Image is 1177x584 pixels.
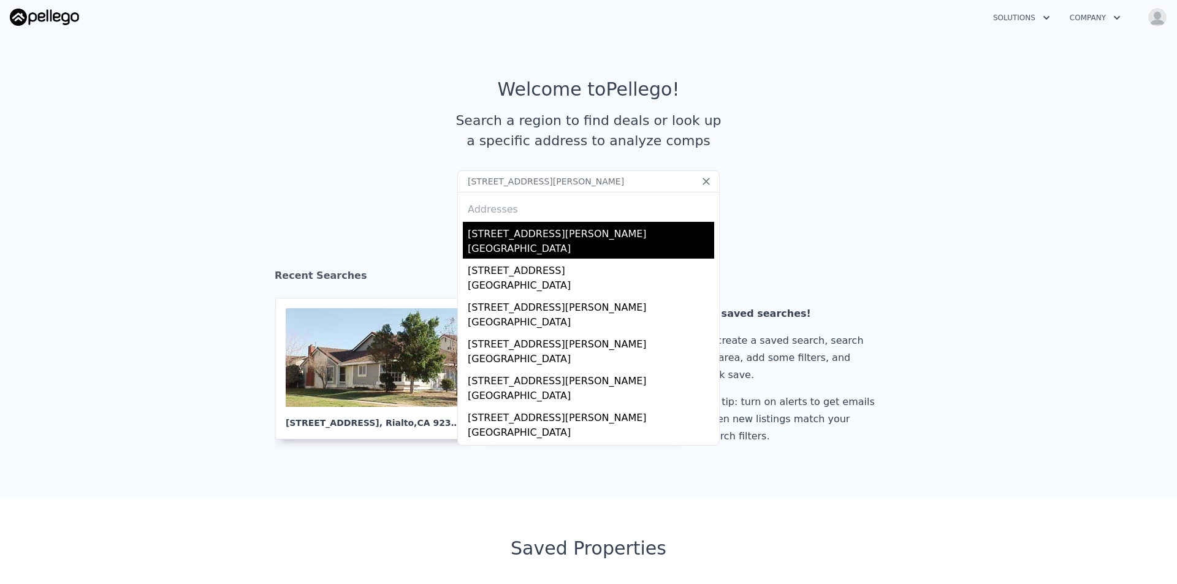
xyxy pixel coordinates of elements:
[468,369,714,389] div: [STREET_ADDRESS][PERSON_NAME]
[463,192,714,222] div: Addresses
[275,298,481,439] a: [STREET_ADDRESS], Rialto,CA 92376
[468,295,714,315] div: [STREET_ADDRESS][PERSON_NAME]
[451,110,726,151] div: Search a region to find deals or look up a specific address to analyze comps
[468,352,714,369] div: [GEOGRAPHIC_DATA]
[1060,7,1130,29] button: Company
[468,425,714,442] div: [GEOGRAPHIC_DATA]
[468,222,714,241] div: [STREET_ADDRESS][PERSON_NAME]
[275,259,902,298] div: Recent Searches
[468,389,714,406] div: [GEOGRAPHIC_DATA]
[983,7,1060,29] button: Solutions
[468,442,714,462] div: [STREET_ADDRESS][PERSON_NAME]
[703,393,880,445] div: Pro tip: turn on alerts to get emails when new listings match your search filters.
[414,418,463,428] span: , CA 92376
[468,278,714,295] div: [GEOGRAPHIC_DATA]
[468,259,714,278] div: [STREET_ADDRESS]
[1148,7,1167,27] img: avatar
[275,537,902,559] div: Saved Properties
[468,406,714,425] div: [STREET_ADDRESS][PERSON_NAME]
[468,241,714,259] div: [GEOGRAPHIC_DATA]
[703,305,880,322] div: No saved searches!
[457,170,720,192] input: Search an address or region...
[498,78,680,100] div: Welcome to Pellego !
[10,9,79,26] img: Pellego
[468,315,714,332] div: [GEOGRAPHIC_DATA]
[703,332,880,384] div: To create a saved search, search an area, add some filters, and click save.
[468,332,714,352] div: [STREET_ADDRESS][PERSON_NAME]
[286,407,461,429] div: [STREET_ADDRESS] , Rialto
